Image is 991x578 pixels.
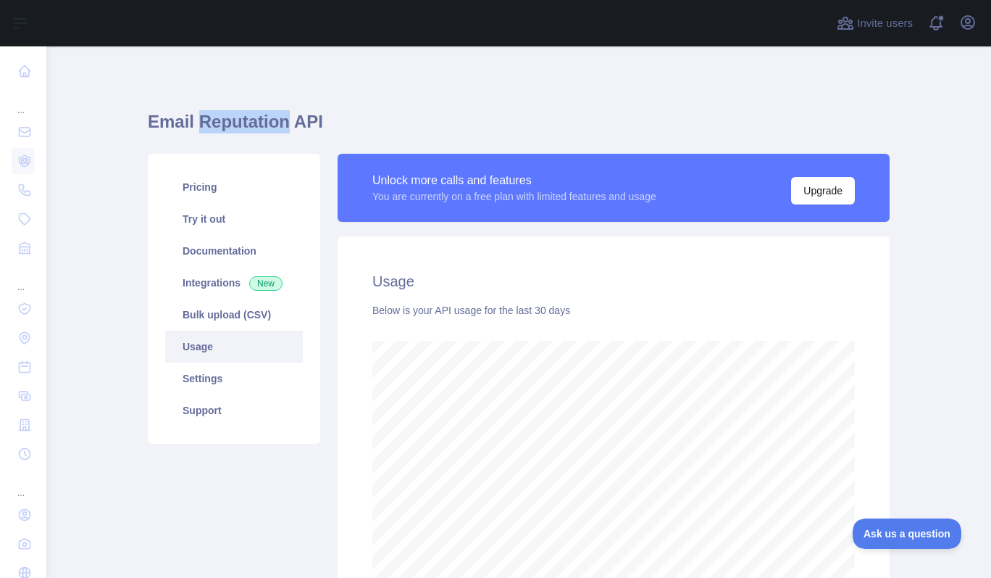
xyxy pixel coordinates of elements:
[853,519,962,549] iframe: Toggle Customer Support
[372,172,656,189] div: Unlock more calls and features
[372,271,855,292] h2: Usage
[372,189,656,204] div: You are currently on a free plan with limited features and usage
[165,331,303,363] a: Usage
[12,470,35,499] div: ...
[12,264,35,293] div: ...
[372,303,855,318] div: Below is your API usage for the last 30 days
[165,363,303,395] a: Settings
[148,110,890,145] h1: Email Reputation API
[165,299,303,331] a: Bulk upload (CSV)
[834,12,916,35] button: Invite users
[791,177,855,205] button: Upgrade
[12,87,35,116] div: ...
[857,15,913,32] span: Invite users
[249,276,283,291] span: New
[165,235,303,267] a: Documentation
[165,203,303,235] a: Try it out
[165,267,303,299] a: Integrations New
[165,171,303,203] a: Pricing
[165,395,303,426] a: Support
